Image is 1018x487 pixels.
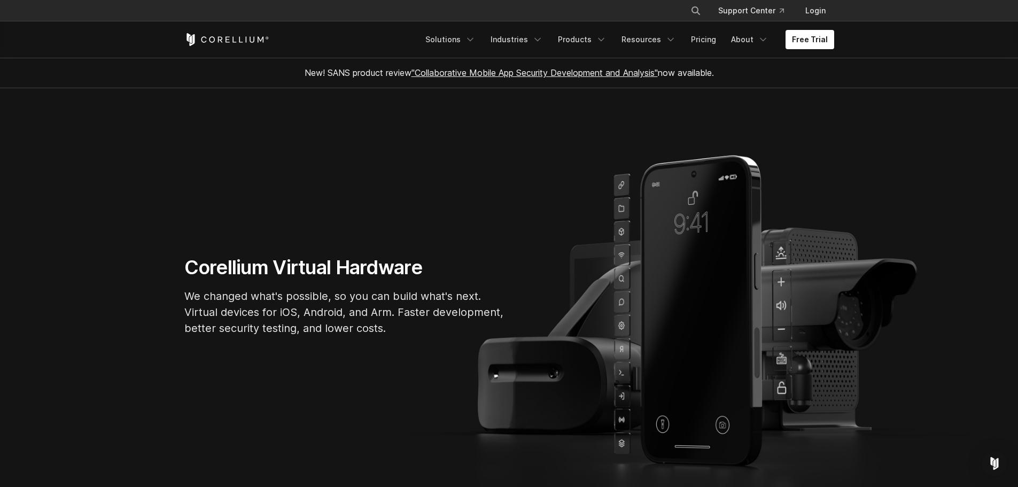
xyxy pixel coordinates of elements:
a: Login [797,1,834,20]
a: Solutions [419,30,482,49]
button: Search [686,1,705,20]
a: About [725,30,775,49]
div: Open Intercom Messenger [982,451,1007,476]
p: We changed what's possible, so you can build what's next. Virtual devices for iOS, Android, and A... [184,288,505,336]
a: Support Center [710,1,792,20]
a: Free Trial [786,30,834,49]
a: Industries [484,30,549,49]
a: "Collaborative Mobile App Security Development and Analysis" [411,67,658,78]
a: Resources [615,30,682,49]
a: Products [551,30,613,49]
span: New! SANS product review now available. [305,67,714,78]
h1: Corellium Virtual Hardware [184,256,505,280]
div: Navigation Menu [678,1,834,20]
a: Corellium Home [184,33,269,46]
div: Navigation Menu [419,30,834,49]
a: Pricing [685,30,722,49]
